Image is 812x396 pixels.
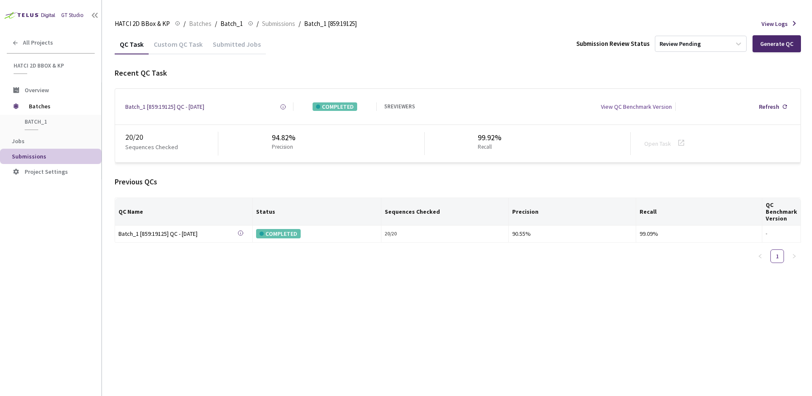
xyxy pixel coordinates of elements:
[253,198,381,226] th: Status
[61,11,84,20] div: GT Studio
[115,40,149,54] div: QC Task
[576,39,650,48] div: Submission Review Status
[208,40,266,54] div: Submitted Jobs
[25,118,87,125] span: Batch_1
[512,229,632,238] div: 90.55%
[758,254,763,259] span: left
[770,249,784,263] li: 1
[189,19,211,29] span: Batches
[118,229,237,238] div: Batch_1 [859:19125] QC - [DATE]
[299,19,301,29] li: /
[183,19,186,29] li: /
[636,198,762,226] th: Recall
[118,229,237,239] a: Batch_1 [859:19125] QC - [DATE]
[262,19,295,29] span: Submissions
[792,254,797,259] span: right
[115,68,801,79] div: Recent QC Task
[125,143,178,151] p: Sequences Checked
[761,20,788,28] span: View Logs
[478,132,502,143] div: 99.92%
[509,198,636,226] th: Precision
[762,198,801,226] th: QC Benchmark Version
[125,102,204,111] a: Batch_1 [859:19125] QC - [DATE]
[12,137,25,145] span: Jobs
[260,19,297,28] a: Submissions
[759,102,779,111] div: Refresh
[125,132,218,143] div: 20 / 20
[384,103,415,111] div: 5 REVIEWERS
[29,98,87,115] span: Batches
[23,39,53,46] span: All Projects
[644,140,671,147] a: Open Task
[601,102,672,111] div: View QC Benchmark Version
[760,40,793,47] div: Generate QC
[25,86,49,94] span: Overview
[478,143,498,151] p: Recall
[25,168,68,175] span: Project Settings
[115,198,253,226] th: QC Name
[660,40,701,48] div: Review Pending
[640,229,758,238] div: 99.09%
[313,102,357,111] div: COMPLETED
[149,40,208,54] div: Custom QC Task
[272,143,293,151] p: Precision
[753,249,767,263] button: left
[256,229,301,238] div: COMPLETED
[14,62,90,69] span: HATCI 2D BBox & KP
[257,19,259,29] li: /
[187,19,213,28] a: Batches
[753,249,767,263] li: Previous Page
[766,230,797,238] div: -
[220,19,243,29] span: Batch_1
[115,176,801,187] div: Previous QCs
[787,249,801,263] button: right
[215,19,217,29] li: /
[12,153,46,160] span: Submissions
[304,19,357,29] span: Batch_1 [859:19125]
[787,249,801,263] li: Next Page
[381,198,509,226] th: Sequences Checked
[272,132,296,143] div: 94.82%
[115,19,170,29] span: HATCI 2D BBox & KP
[771,250,784,263] a: 1
[385,230,505,238] div: 20 / 20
